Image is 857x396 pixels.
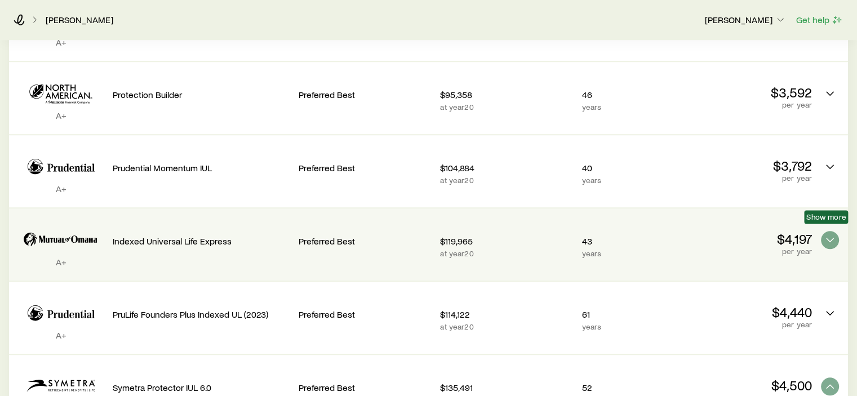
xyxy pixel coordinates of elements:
p: at year 20 [440,176,572,185]
p: $95,358 [440,89,572,100]
p: $135,491 [440,382,572,393]
p: years [582,176,670,185]
p: Symetra Protector IUL 6.0 [113,382,290,393]
p: Preferred Best [299,309,431,320]
p: at year 20 [440,249,572,258]
p: PruLife Founders Plus Indexed UL (2023) [113,309,290,320]
p: A+ [18,256,104,268]
p: at year 20 [440,322,572,331]
p: 46 [582,89,670,100]
p: years [582,249,670,258]
p: A+ [18,37,104,48]
p: $119,965 [440,235,572,247]
p: Preferred Best [299,162,431,173]
p: per year [680,247,812,256]
p: years [582,322,670,331]
p: Indexed Universal Life Express [113,235,290,247]
button: Get help [796,14,843,26]
p: per year [680,100,812,109]
p: Preferred Best [299,235,431,247]
p: per year [680,320,812,329]
p: $3,592 [680,84,812,100]
button: [PERSON_NAME] [704,14,787,27]
p: 61 [582,309,670,320]
p: Preferred Best [299,382,431,393]
a: [PERSON_NAME] [45,15,114,25]
p: $114,122 [440,309,572,320]
p: 43 [582,235,670,247]
p: $4,440 [680,304,812,320]
p: A+ [18,110,104,121]
p: A+ [18,183,104,194]
p: per year [680,173,812,183]
p: $4,500 [680,377,812,393]
p: Prudential Momentum IUL [113,162,290,173]
p: [PERSON_NAME] [705,14,786,25]
p: $3,792 [680,158,812,173]
p: Preferred Best [299,89,431,100]
p: 52 [582,382,670,393]
p: Protection Builder [113,89,290,100]
span: Show more [806,212,846,221]
p: A+ [18,330,104,341]
p: $4,197 [680,231,812,247]
p: $104,884 [440,162,572,173]
p: 40 [582,162,670,173]
p: at year 20 [440,103,572,112]
p: years [582,103,670,112]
